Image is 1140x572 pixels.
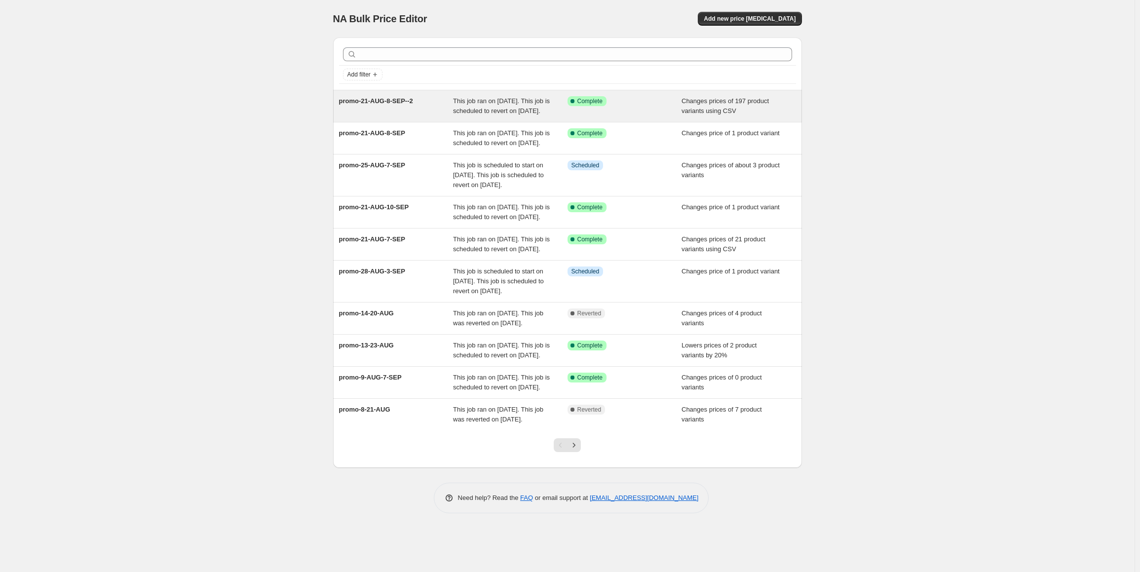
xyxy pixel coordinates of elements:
[682,161,780,179] span: Changes prices of about 3 product variants
[577,406,602,414] span: Reverted
[577,129,603,137] span: Complete
[682,203,780,211] span: Changes price of 1 product variant
[453,267,544,295] span: This job is scheduled to start on [DATE]. This job is scheduled to revert on [DATE].
[520,494,533,501] a: FAQ
[339,374,402,381] span: promo-9-AUG-7-SEP
[704,15,796,23] span: Add new price [MEDICAL_DATA]
[590,494,698,501] a: [EMAIL_ADDRESS][DOMAIN_NAME]
[453,406,543,423] span: This job ran on [DATE]. This job was reverted on [DATE].
[453,129,550,147] span: This job ran on [DATE]. This job is scheduled to revert on [DATE].
[682,406,762,423] span: Changes prices of 7 product variants
[682,235,765,253] span: Changes prices of 21 product variants using CSV
[698,12,801,26] button: Add new price [MEDICAL_DATA]
[458,494,521,501] span: Need help? Read the
[339,161,405,169] span: promo-25-AUG-7-SEP
[453,203,550,221] span: This job ran on [DATE]. This job is scheduled to revert on [DATE].
[347,71,371,78] span: Add filter
[339,235,405,243] span: promo-21-AUG-7-SEP
[571,267,600,275] span: Scheduled
[682,342,757,359] span: Lowers prices of 2 product variants by 20%
[682,97,769,114] span: Changes prices of 197 product variants using CSV
[453,161,544,189] span: This job is scheduled to start on [DATE]. This job is scheduled to revert on [DATE].
[577,374,603,381] span: Complete
[577,309,602,317] span: Reverted
[577,203,603,211] span: Complete
[343,69,382,80] button: Add filter
[453,374,550,391] span: This job ran on [DATE]. This job is scheduled to revert on [DATE].
[682,309,762,327] span: Changes prices of 4 product variants
[333,13,427,24] span: NA Bulk Price Editor
[453,309,543,327] span: This job ran on [DATE]. This job was reverted on [DATE].
[682,374,762,391] span: Changes prices of 0 product variants
[339,309,394,317] span: promo-14-20-AUG
[577,235,603,243] span: Complete
[577,342,603,349] span: Complete
[339,267,405,275] span: promo-28-AUG-3-SEP
[339,342,394,349] span: promo-13-23-AUG
[339,97,413,105] span: promo-21-AUG-8-SEP--2
[453,235,550,253] span: This job ran on [DATE]. This job is scheduled to revert on [DATE].
[453,342,550,359] span: This job ran on [DATE]. This job is scheduled to revert on [DATE].
[453,97,550,114] span: This job ran on [DATE]. This job is scheduled to revert on [DATE].
[339,129,405,137] span: promo-21-AUG-8-SEP
[577,97,603,105] span: Complete
[682,267,780,275] span: Changes price of 1 product variant
[339,203,409,211] span: promo-21-AUG-10-SEP
[554,438,581,452] nav: Pagination
[567,438,581,452] button: Next
[533,494,590,501] span: or email support at
[682,129,780,137] span: Changes price of 1 product variant
[339,406,390,413] span: promo-8-21-AUG
[571,161,600,169] span: Scheduled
